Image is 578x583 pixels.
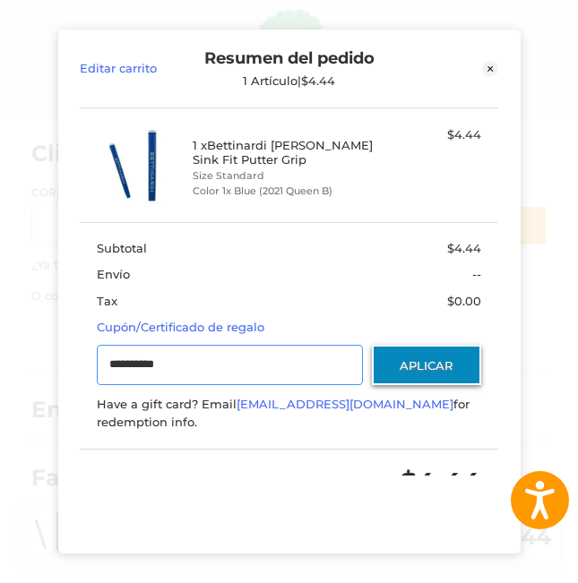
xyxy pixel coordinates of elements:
span: -- [472,267,481,281]
li: Size Standard [193,168,380,184]
button: Aplicar [372,345,481,385]
li: Color 1x Blue (2021 Queen B) [193,184,380,199]
a: [EMAIL_ADDRESS][DOMAIN_NAME] [237,397,453,411]
div: $4.44 [385,126,481,144]
span: $4.44 [447,241,481,255]
span: Tax [97,294,117,308]
div: Have a gift card? Email for redemption info. [97,396,480,431]
span: Subtotal [97,241,147,255]
a: Editar carrito [80,48,185,88]
a: Cupón/Certificado de regalo [97,320,264,334]
span: $0.00 [447,294,481,308]
div: Resumen del pedido [185,48,394,88]
span: Total (USD) [97,474,168,491]
h4: 1 x Bettinardi [PERSON_NAME] Sink Fit Putter Grip [193,138,380,167]
span: Envío [97,267,130,281]
span: $4.44 [400,466,481,499]
div: 1 Artículo | $4.44 [185,73,394,88]
input: Certificado de regalo o código de cupón [97,345,363,385]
